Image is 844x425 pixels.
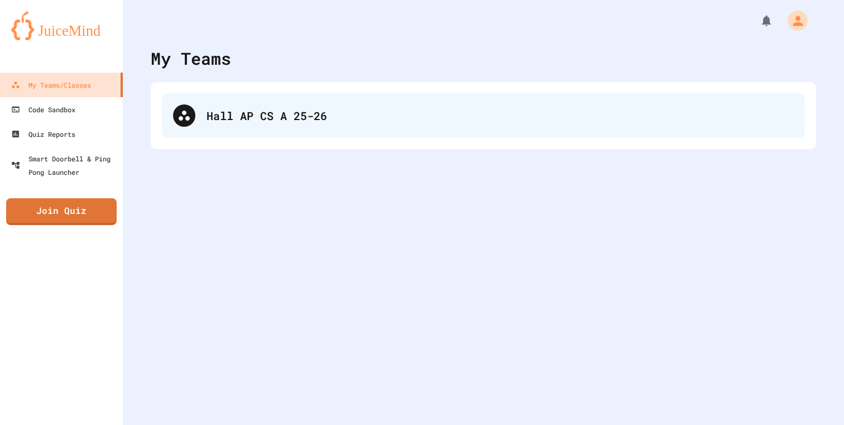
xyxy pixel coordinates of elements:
div: Smart Doorbell & Ping Pong Launcher [11,152,118,179]
div: My Account [776,8,811,34]
div: My Teams [151,46,231,71]
div: Hall AP CS A 25-26 [162,93,805,138]
div: Quiz Reports [11,127,75,141]
img: logo-orange.svg [11,11,112,40]
div: Hall AP CS A 25-26 [207,107,794,124]
div: My Teams/Classes [11,78,91,92]
div: Code Sandbox [11,103,75,116]
div: My Notifications [739,11,776,30]
a: Join Quiz [6,198,117,225]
